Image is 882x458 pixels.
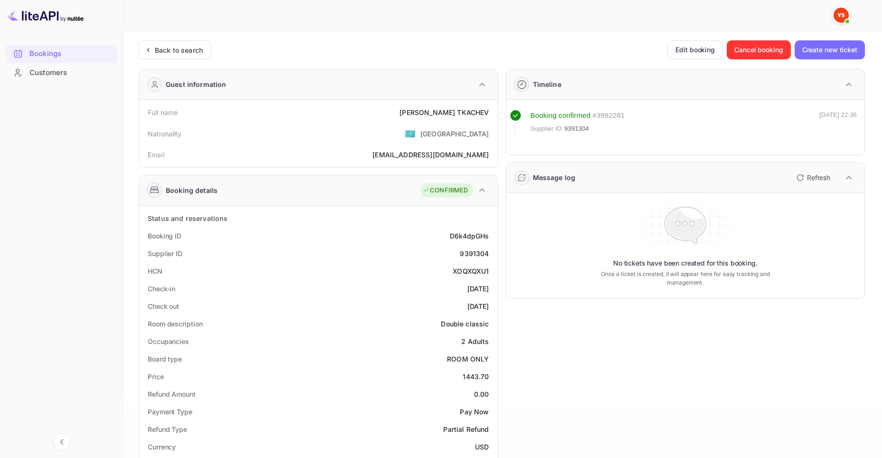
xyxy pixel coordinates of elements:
[166,79,227,89] div: Guest information
[450,231,489,241] div: D6k4dpGHs
[6,45,117,62] a: Bookings
[533,79,561,89] div: Timeline
[148,248,182,258] div: Supplier ID
[447,354,489,364] div: ROOM ONLY
[613,258,758,268] p: No tickets have been created for this booking.
[834,8,849,23] img: Yandex Support
[819,110,857,138] div: [DATE] 22:36
[405,125,416,142] span: United States
[460,248,489,258] div: 9391304
[148,424,187,434] div: Refund Type
[148,389,196,399] div: Refund Amount
[443,424,489,434] div: Partial Refund
[166,185,218,195] div: Booking details
[453,266,489,276] div: XOQXQXU1
[148,336,189,346] div: Occupancies
[467,301,489,311] div: [DATE]
[155,45,203,55] div: Back to search
[148,129,182,139] div: Nationality
[461,336,489,346] div: 2 Adults
[533,172,576,182] div: Message log
[148,107,178,117] div: Full name
[531,110,591,121] div: Booking confirmed
[148,150,164,160] div: Email
[474,389,489,399] div: 0.00
[148,442,176,452] div: Currency
[148,407,192,417] div: Payment Type
[564,124,589,134] span: 9391304
[791,170,834,185] button: Refresh
[148,266,162,276] div: HCN
[148,372,164,382] div: Price
[460,407,489,417] div: Pay Now
[423,186,468,195] div: CONFIRMED
[589,270,782,287] p: Once a ticket is created, it will appear here for easy tracking and management.
[148,319,202,329] div: Room description
[148,213,228,223] div: Status and reservations
[8,8,84,23] img: LiteAPI logo
[372,150,489,160] div: [EMAIL_ADDRESS][DOMAIN_NAME]
[795,40,865,59] button: Create new ticket
[148,354,182,364] div: Board type
[6,45,117,63] div: Bookings
[463,372,489,382] div: 1443.70
[475,442,489,452] div: USD
[441,319,489,329] div: Double classic
[399,107,489,117] div: [PERSON_NAME] TKACHEV
[6,64,117,82] div: Customers
[420,129,489,139] div: [GEOGRAPHIC_DATA]
[148,301,179,311] div: Check out
[148,284,175,294] div: Check-in
[592,110,625,121] div: # 3992281
[667,40,723,59] button: Edit booking
[807,172,830,182] p: Refresh
[727,40,791,59] button: Cancel booking
[6,64,117,81] a: Customers
[29,67,113,78] div: Customers
[467,284,489,294] div: [DATE]
[148,231,181,241] div: Booking ID
[531,124,564,134] span: Supplier ID:
[53,433,70,450] button: Collapse navigation
[29,48,113,59] div: Bookings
